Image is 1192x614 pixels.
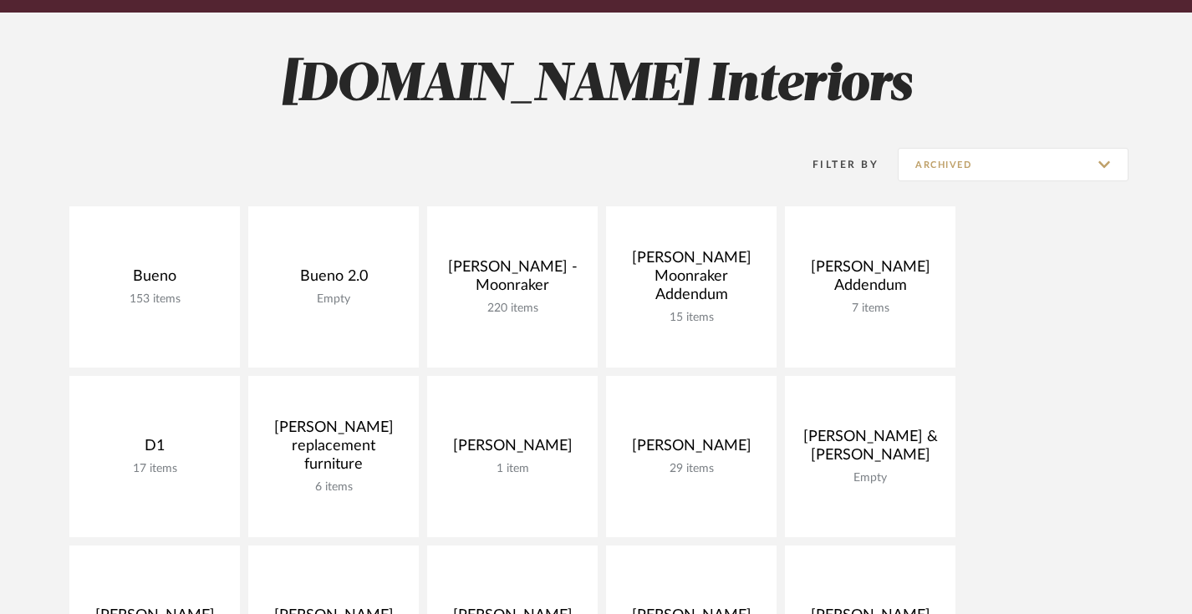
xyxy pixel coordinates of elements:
div: 153 items [83,292,227,307]
div: [PERSON_NAME] & [PERSON_NAME] [798,428,942,471]
div: Empty [798,471,942,485]
div: 220 items [441,302,584,316]
div: 29 items [619,462,763,476]
div: 1 item [441,462,584,476]
div: [PERSON_NAME] replacement furniture [262,419,405,480]
div: Bueno 2.0 [262,267,405,292]
div: Filter By [791,156,879,173]
div: 15 items [619,311,763,325]
div: [PERSON_NAME] [441,437,584,462]
div: 17 items [83,462,227,476]
div: 6 items [262,480,405,495]
div: [PERSON_NAME] Addendum [798,258,942,302]
div: [PERSON_NAME] Moonraker Addendum [619,249,763,311]
div: D1 [83,437,227,462]
div: 7 items [798,302,942,316]
div: [PERSON_NAME] - Moonraker [441,258,584,302]
div: [PERSON_NAME] [619,437,763,462]
div: Empty [262,292,405,307]
div: Bueno [83,267,227,292]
